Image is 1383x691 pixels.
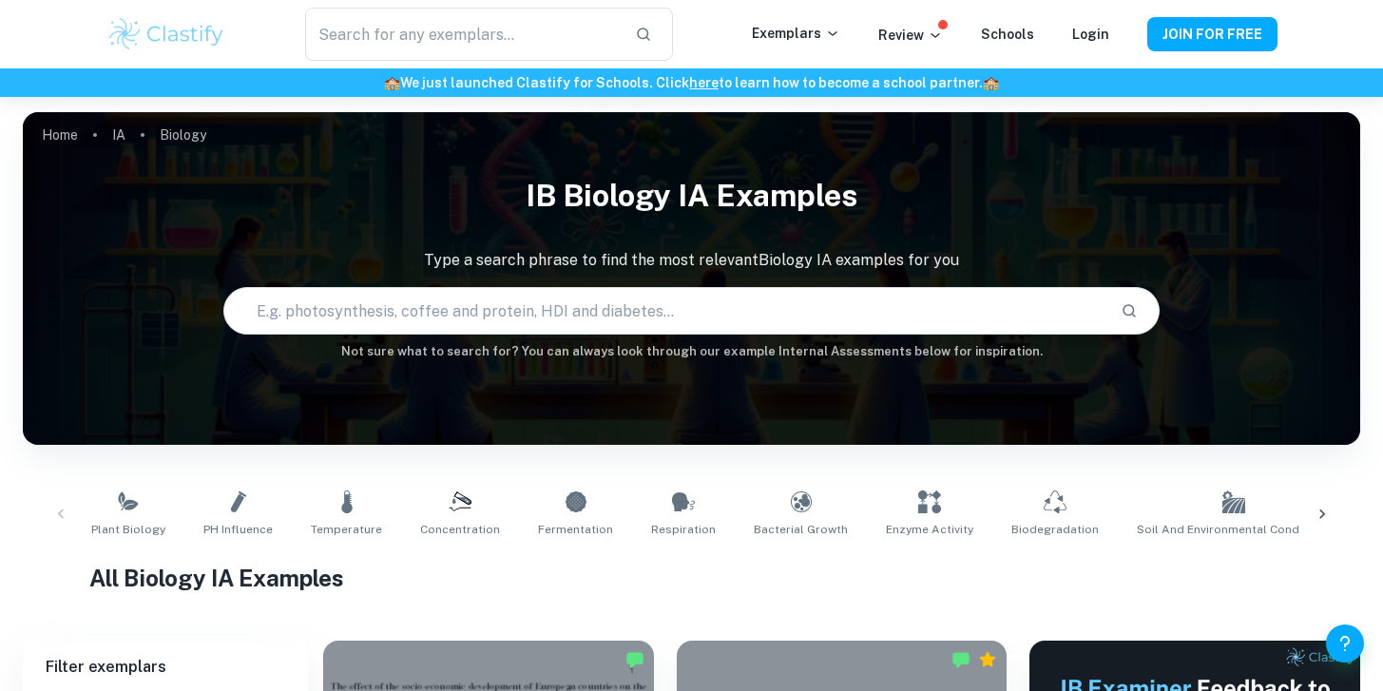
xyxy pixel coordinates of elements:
img: Clastify logo [106,15,227,53]
input: Search for any exemplars... [305,8,619,61]
span: Temperature [311,521,382,538]
span: Respiration [651,521,716,538]
img: Marked [625,650,644,669]
span: Plant Biology [91,521,165,538]
div: Premium [978,650,997,669]
span: Concentration [420,521,500,538]
span: 🏫 [384,75,400,90]
h6: Not sure what to search for? You can always look through our example Internal Assessments below f... [23,342,1360,361]
span: Enzyme Activity [886,521,973,538]
a: Login [1072,27,1109,42]
h1: IB Biology IA examples [23,165,1360,226]
span: Soil and Environmental Conditions [1137,521,1331,538]
a: here [689,75,719,90]
p: Exemplars [752,23,840,44]
span: Bacterial Growth [754,521,848,538]
span: Biodegradation [1011,521,1099,538]
p: Biology [160,125,206,145]
button: Help and Feedback [1326,624,1364,662]
input: E.g. photosynthesis, coffee and protein, HDI and diabetes... [224,284,1105,337]
a: Home [42,122,78,148]
img: Marked [951,650,970,669]
h6: We just launched Clastify for Schools. Click to learn how to become a school partner. [4,72,1379,93]
button: JOIN FOR FREE [1147,17,1277,51]
h1: All Biology IA Examples [89,561,1293,595]
button: Search [1113,295,1145,327]
span: pH Influence [203,521,273,538]
span: Fermentation [538,521,613,538]
p: Type a search phrase to find the most relevant Biology IA examples for you [23,249,1360,272]
a: IA [112,122,125,148]
a: Schools [981,27,1034,42]
p: Review [878,25,943,46]
span: 🏫 [983,75,999,90]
